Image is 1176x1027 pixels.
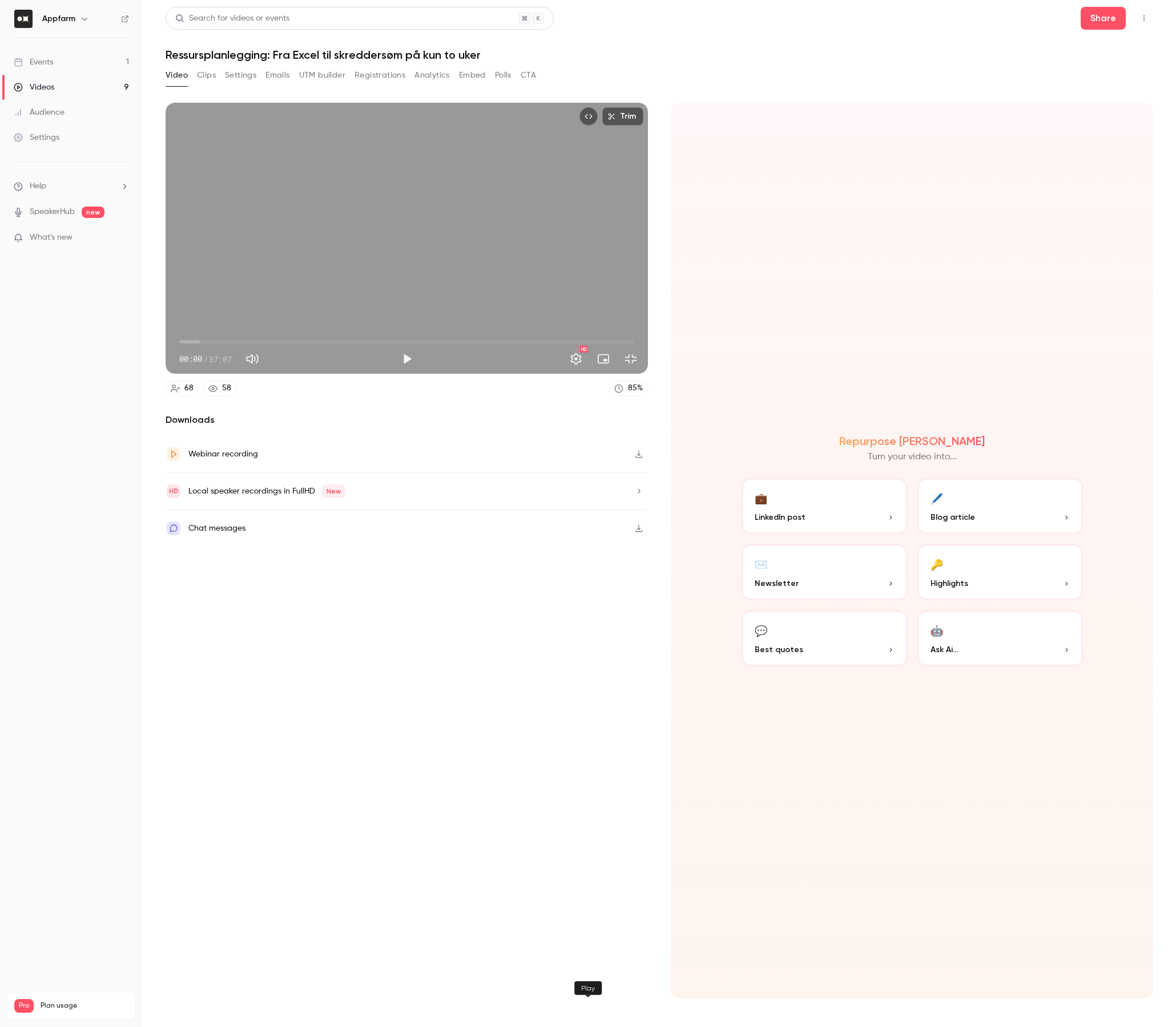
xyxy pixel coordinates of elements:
button: Trim [602,107,643,126]
button: ✉️Newsletter [741,544,908,601]
h2: Downloads [166,413,648,427]
span: Best quotes [755,644,803,656]
h1: Ressursplanlegging: Fra Excel til skreddersøm på kun to uker [166,48,1153,62]
button: Turn on miniplayer [592,347,615,370]
span: Pro [14,999,34,1013]
div: 💬 [755,621,767,639]
div: Search for videos or events [175,13,289,25]
span: What's new [30,232,73,244]
div: Videos [14,82,54,93]
button: 🤖Ask Ai... [917,610,1084,667]
button: Mute [241,347,264,370]
li: help-dropdown-opener [14,180,129,192]
span: Blog article [931,511,975,523]
div: 68 [184,382,194,394]
button: Settings [225,66,256,84]
a: 85% [609,381,648,396]
button: Polls [495,66,512,84]
button: Registrations [355,66,405,84]
span: 37:07 [209,353,232,365]
button: Embed [459,66,486,84]
div: Chat messages [188,521,245,535]
button: Video [166,66,188,84]
button: 💬Best quotes [741,610,908,667]
iframe: Noticeable Trigger [115,233,129,243]
div: Settings [14,132,59,143]
button: Settings [565,347,587,370]
p: Turn your video into... [868,450,957,464]
button: Embed video [579,107,598,126]
span: New [322,484,345,498]
button: UTM builder [299,66,345,84]
h6: Appfarm [42,13,75,25]
button: 💼LinkedIn post [741,478,908,535]
div: HD [580,346,588,353]
span: new [82,207,104,218]
h2: Repurpose [PERSON_NAME] [839,434,985,448]
button: 🔑Highlights [917,544,1084,601]
div: 00:00 [179,353,232,365]
a: SpeakerHub [30,206,75,218]
div: Events [14,56,53,68]
span: / [203,353,208,365]
button: Clips [197,66,216,84]
button: Emails [265,66,289,84]
a: 58 [203,381,236,396]
div: 🤖 [931,621,943,639]
img: Appfarm [14,10,33,28]
span: Plan usage [41,1001,128,1010]
span: LinkedIn post [755,511,806,523]
div: Audience [14,107,65,118]
span: Ask Ai... [931,644,958,656]
div: 🔑 [931,555,943,573]
div: Local speaker recordings in FullHD [188,484,345,498]
div: 58 [222,382,231,394]
div: ✉️ [755,555,767,573]
span: 00:00 [179,353,202,365]
button: Top Bar Actions [1135,9,1153,27]
button: Analytics [414,66,450,84]
button: Share [1081,7,1126,30]
a: 68 [166,381,199,396]
button: 🖊️Blog article [917,478,1084,535]
div: 85 % [628,382,643,394]
div: Play [574,981,602,995]
button: Play [396,347,418,370]
button: CTA [521,66,536,84]
div: 🖊️ [931,489,943,507]
span: Newsletter [755,577,799,589]
span: Highlights [931,577,968,589]
button: Exit full screen [619,347,642,370]
div: Webinar recording [188,447,258,461]
div: 💼 [755,489,767,507]
span: Help [30,180,46,192]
